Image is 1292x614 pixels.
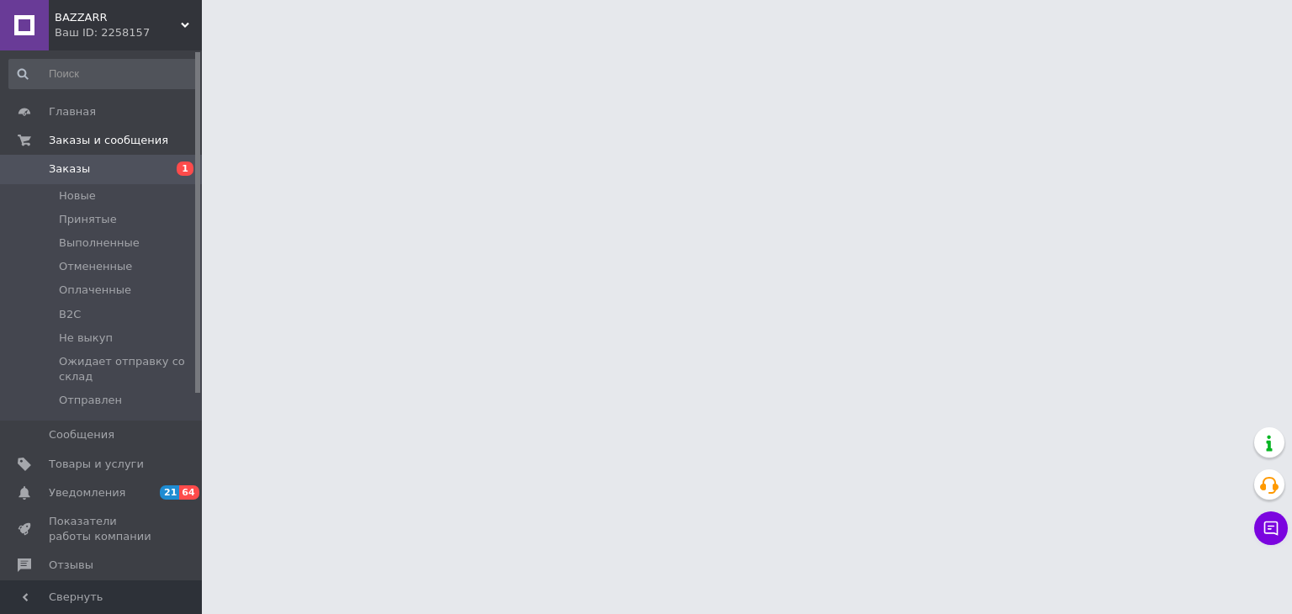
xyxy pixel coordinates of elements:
span: Заказы и сообщения [49,133,168,148]
span: Отзывы [49,558,93,573]
span: Уведомления [49,485,125,500]
div: Ваш ID: 2258157 [55,25,202,40]
button: Чат с покупателем [1254,511,1288,545]
span: Новые [59,188,96,204]
span: Главная [49,104,96,119]
span: 21 [160,485,179,500]
span: Принятые [59,212,117,227]
span: Заказы [49,161,90,177]
span: 1 [177,161,193,176]
span: Сообщения [49,427,114,442]
span: Товары и услуги [49,457,144,472]
span: B2C [59,307,81,322]
span: Отмененные [59,259,132,274]
span: Не выкуп [59,331,113,346]
span: Ожидает отправку со склад [59,354,197,384]
input: Поиск [8,59,199,89]
span: Отправлен [59,393,122,408]
span: BAZZARR [55,10,181,25]
span: Показатели работы компании [49,514,156,544]
span: 64 [179,485,199,500]
span: Выполненные [59,236,140,251]
span: Оплаченные [59,283,131,298]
